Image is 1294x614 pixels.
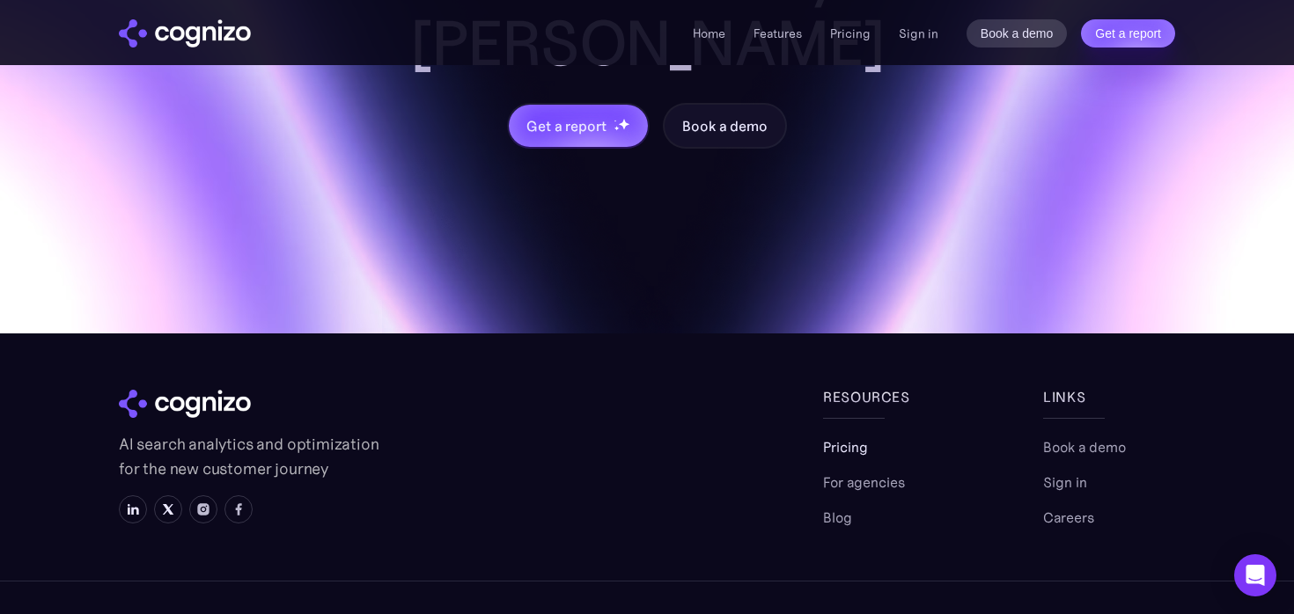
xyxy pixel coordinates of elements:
img: star [614,120,616,122]
a: Home [693,26,725,41]
a: Get a report [1081,19,1175,48]
div: Resources [823,386,955,407]
div: links [1043,386,1175,407]
a: Sign in [899,23,938,44]
a: Features [754,26,802,41]
p: AI search analytics and optimization for the new customer journey [119,432,383,481]
a: home [119,19,251,48]
a: Get a reportstarstarstar [507,103,650,149]
img: star [614,126,620,132]
a: Sign in [1043,471,1087,493]
a: Blog [823,507,852,528]
a: Pricing [823,436,868,457]
a: Book a demo [663,103,786,149]
a: Book a demo [1043,436,1126,457]
div: Book a demo [682,115,767,136]
img: X icon [161,502,175,516]
img: star [618,118,629,129]
a: Pricing [830,26,871,41]
img: cognizo logo [119,19,251,48]
img: LinkedIn icon [126,502,140,516]
a: Book a demo [967,19,1068,48]
img: cognizo logo [119,390,251,418]
div: Get a report [526,115,606,136]
a: For agencies [823,471,905,493]
div: Open Intercom Messenger [1234,554,1276,596]
a: Careers [1043,507,1094,528]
